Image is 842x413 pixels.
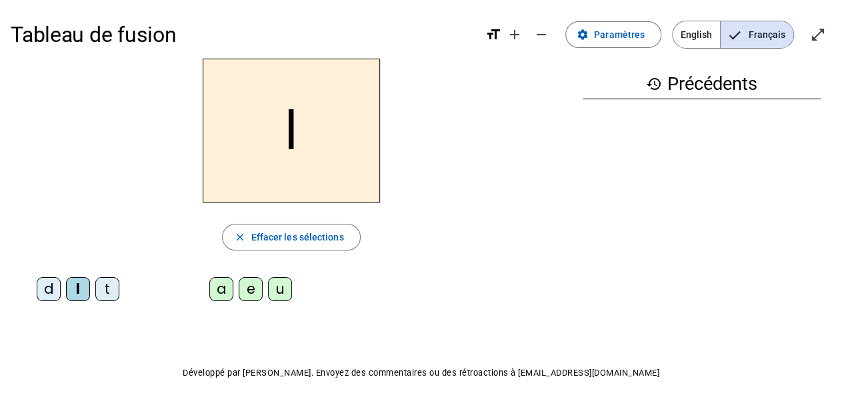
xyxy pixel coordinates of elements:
div: l [66,277,90,301]
mat-icon: open_in_full [810,27,826,43]
button: Entrer en plein écran [805,21,831,48]
span: Effacer les sélections [251,229,343,245]
button: Augmenter la taille de la police [501,21,528,48]
mat-icon: format_size [485,27,501,43]
button: Diminuer la taille de la police [528,21,555,48]
span: Français [721,21,793,48]
div: t [95,277,119,301]
div: u [268,277,292,301]
h2: l [203,59,380,203]
mat-icon: add [507,27,523,43]
mat-button-toggle-group: Language selection [672,21,794,49]
mat-icon: close [233,231,245,243]
button: Paramètres [565,21,661,48]
mat-icon: remove [533,27,549,43]
div: a [209,277,233,301]
div: d [37,277,61,301]
button: Effacer les sélections [222,224,360,250]
span: Paramètres [594,27,645,43]
mat-icon: history [646,76,662,92]
p: Développé par [PERSON_NAME]. Envoyez des commentaires ou des rétroactions à [EMAIL_ADDRESS][DOMAI... [11,365,831,381]
h3: Précédents [583,69,821,99]
div: e [239,277,263,301]
h1: Tableau de fusion [11,13,475,56]
mat-icon: settings [577,29,589,41]
span: English [673,21,720,48]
